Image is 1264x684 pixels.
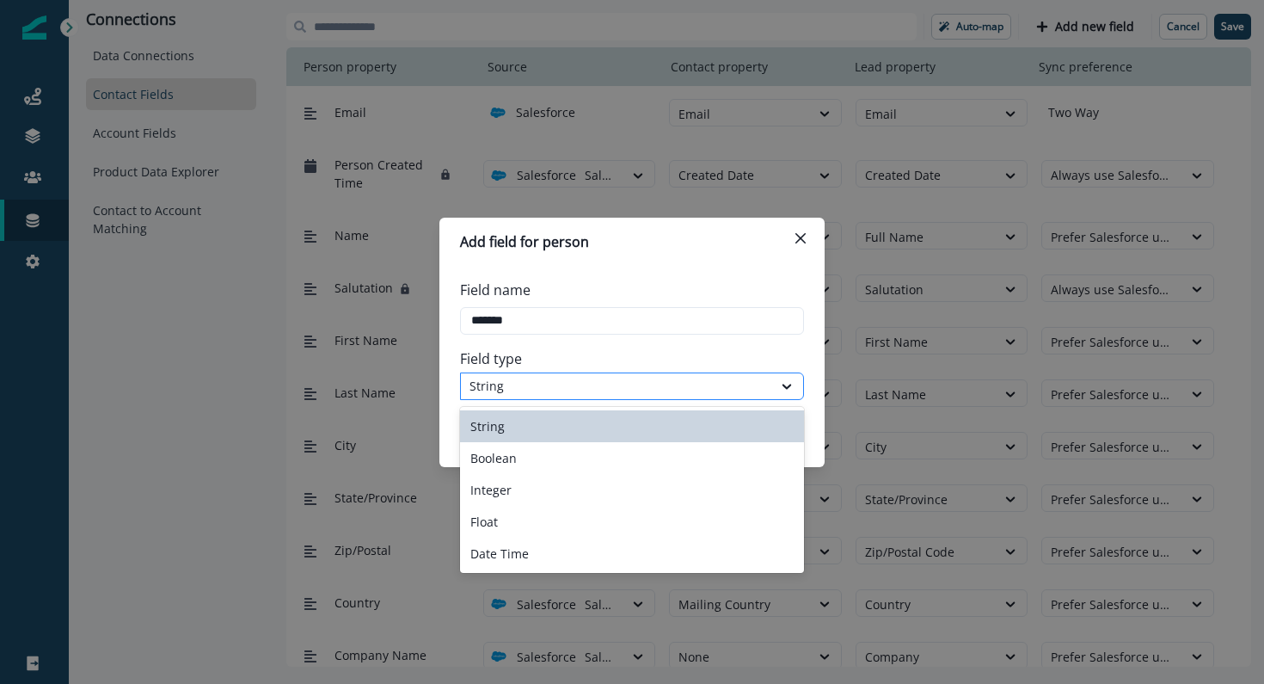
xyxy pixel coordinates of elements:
[460,506,804,538] div: Float
[460,474,804,506] div: Integer
[460,231,589,252] p: Add field for person
[469,377,764,395] div: String
[460,538,804,570] div: Date Time
[460,410,804,442] div: String
[460,442,804,474] div: Boolean
[460,280,531,300] p: Field name
[460,348,794,369] label: Field type
[787,225,814,252] button: Close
